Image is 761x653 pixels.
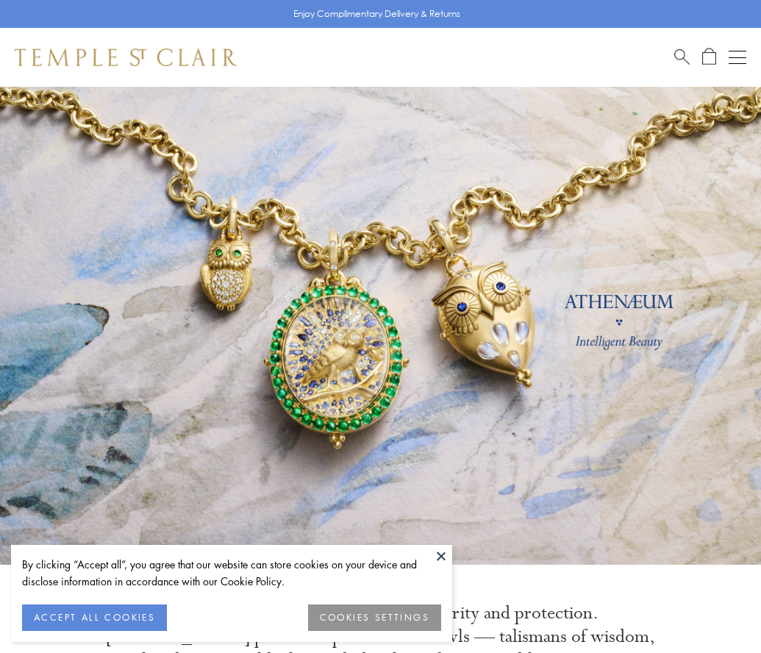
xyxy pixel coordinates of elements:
[702,48,716,66] a: Open Shopping Bag
[308,604,441,631] button: COOKIES SETTINGS
[729,49,746,66] button: Open navigation
[674,48,690,66] a: Search
[22,556,441,590] div: By clicking “Accept all”, you agree that our website can store cookies on your device and disclos...
[293,7,460,21] p: Enjoy Complimentary Delivery & Returns
[22,604,167,631] button: ACCEPT ALL COOKIES
[15,49,237,66] img: Temple St. Clair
